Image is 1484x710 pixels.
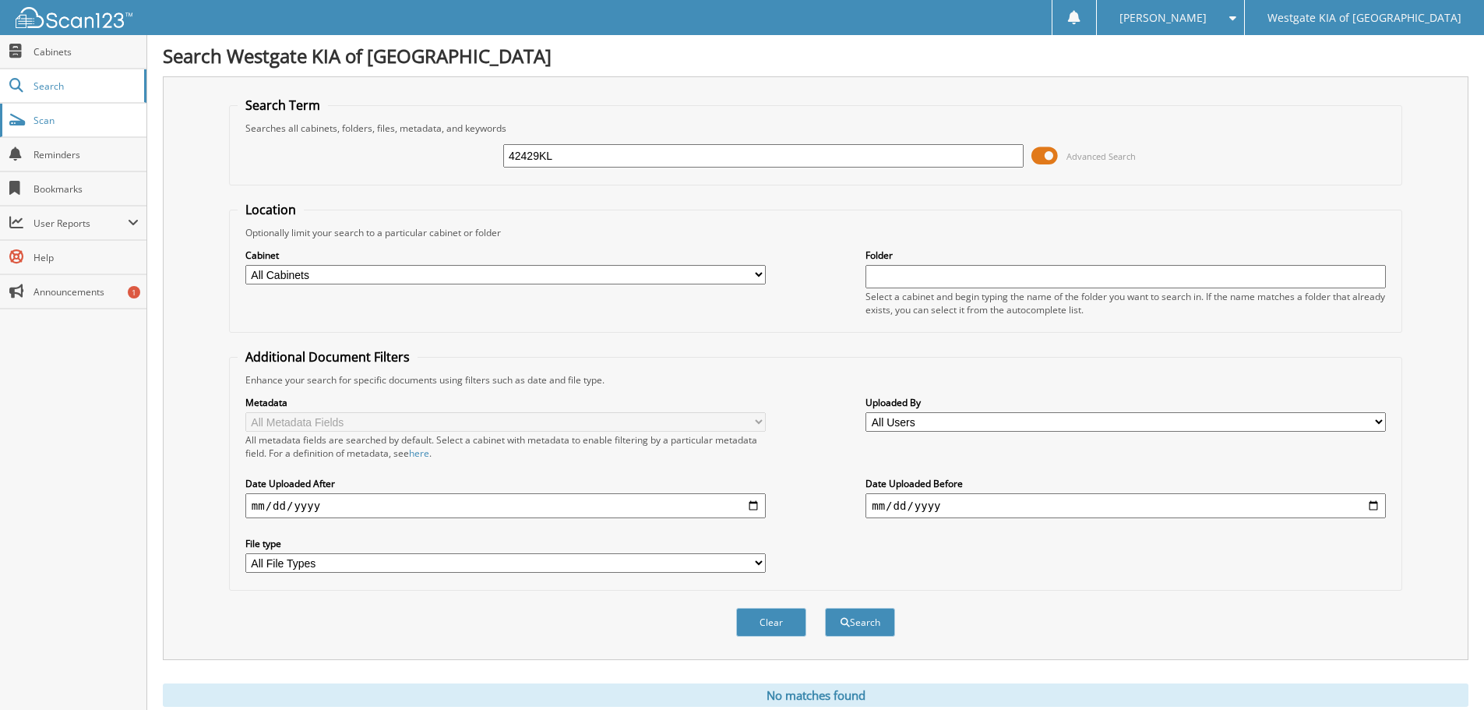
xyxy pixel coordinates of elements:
div: Enhance your search for specific documents using filters such as date and file type. [238,373,1394,387]
label: Date Uploaded Before [865,477,1386,490]
label: Uploaded By [865,396,1386,409]
legend: Location [238,201,304,218]
label: Cabinet [245,249,766,262]
span: Cabinets [33,45,139,58]
div: 1 [128,286,140,298]
div: All metadata fields are searched by default. Select a cabinet with metadata to enable filtering b... [245,433,766,460]
input: start [245,493,766,518]
label: Date Uploaded After [245,477,766,490]
span: Westgate KIA of [GEOGRAPHIC_DATA] [1267,13,1461,23]
div: Optionally limit your search to a particular cabinet or folder [238,226,1394,239]
span: [PERSON_NAME] [1119,13,1207,23]
div: Select a cabinet and begin typing the name of the folder you want to search in. If the name match... [865,290,1386,316]
input: end [865,493,1386,518]
button: Search [825,608,895,637]
span: Scan [33,114,139,127]
span: Announcements [33,285,139,298]
button: Clear [736,608,806,637]
label: File type [245,537,766,550]
img: scan123-logo-white.svg [16,7,132,28]
label: Folder [865,249,1386,262]
span: Search [33,79,136,93]
span: Bookmarks [33,182,139,196]
span: Reminders [33,148,139,161]
label: Metadata [245,396,766,409]
legend: Additional Document Filters [238,348,418,366]
h1: Search Westgate KIA of [GEOGRAPHIC_DATA] [163,43,1468,69]
a: here [409,447,429,460]
div: Searches all cabinets, folders, files, metadata, and keywords [238,122,1394,135]
span: User Reports [33,217,128,230]
div: No matches found [163,684,1468,707]
span: Help [33,251,139,264]
span: Advanced Search [1066,150,1136,162]
legend: Search Term [238,97,328,114]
